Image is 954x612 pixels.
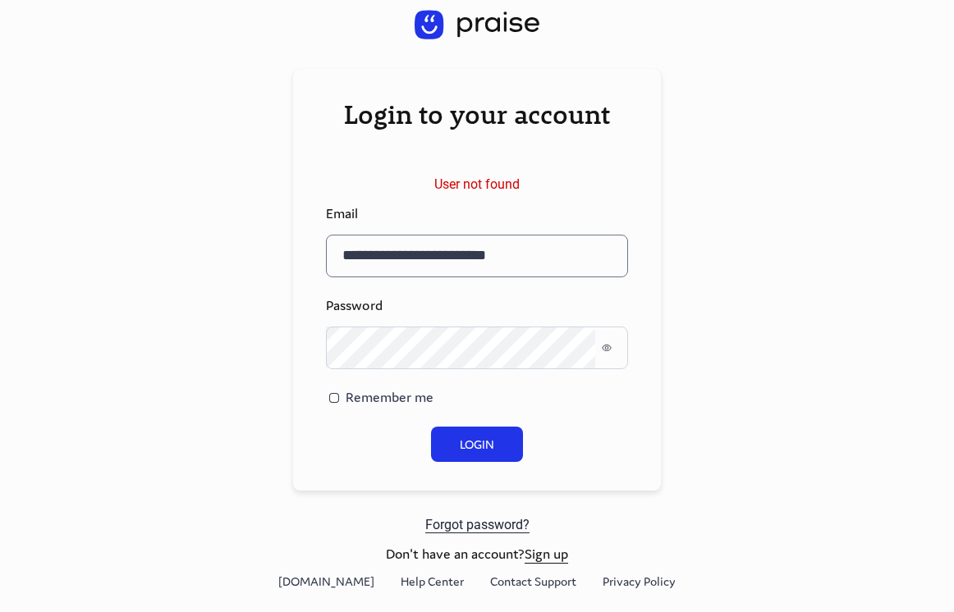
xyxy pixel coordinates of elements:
[386,546,568,564] span: Don't have an account?
[490,573,576,591] a: Contact Support
[603,573,676,589] span: Privacy Policy
[490,573,576,589] span: Contact Support
[278,573,374,591] a: [DOMAIN_NAME]
[326,297,628,315] div: Password
[525,545,568,564] a: Sign up
[346,388,433,406] span: Remember me
[415,10,539,39] img: logo
[401,573,464,591] a: Help Center
[278,573,374,589] span: [DOMAIN_NAME]
[326,205,628,223] div: Email
[425,517,530,533] a: Forgot password?
[401,573,464,589] span: Help Center
[326,176,628,192] div: User not found
[431,427,523,462] button: Login
[603,573,676,591] a: Privacy Policy
[326,98,628,130] div: Login to your account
